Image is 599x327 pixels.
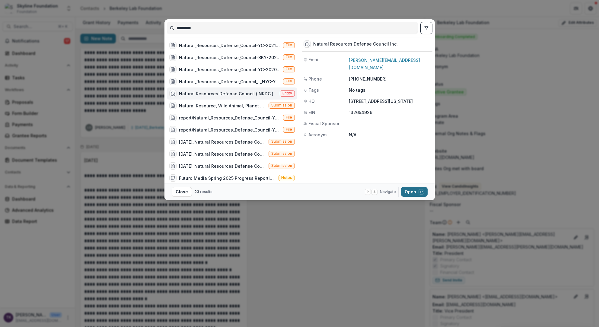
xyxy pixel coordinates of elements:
[286,67,292,71] span: File
[179,103,266,109] div: Natural Resource, Wild Animal, Planet and Environment Conservation Forum [GEOGRAPHIC_DATA]-1275335
[349,109,431,116] p: 132654926
[200,189,212,194] span: results
[271,103,292,107] span: Submission
[286,127,292,132] span: File
[349,58,420,70] a: [PERSON_NAME][EMAIL_ADDRESS][DOMAIN_NAME]
[179,54,281,61] div: Natural_Resources_Defense_Council-SKY-2024-62826.pdf
[313,42,398,47] div: Natural Resources Defense Council Inc.
[179,139,266,145] div: [DATE]_Natural Resources Defense Council Inc._6000000
[308,76,322,82] span: Phone
[179,42,281,49] div: Natural_Resources_Defense_Council-YC-2021-47795.pdf
[194,189,199,194] span: 23
[179,175,276,181] div: Futuro Media Spring 2025 Progress ReportIn 2024, became debt-free and exceeded revenue goals whic...
[380,189,396,195] span: Navigate
[271,151,292,156] span: Submission
[179,151,266,157] div: [DATE]_Natural Resources Defense Council Inc._500000
[179,78,281,85] div: Natural_Resources_Defense_Council_-_NYC-YC-2020-42386.pdf
[420,22,432,34] button: toggle filters
[308,98,315,104] span: HQ
[179,127,281,133] div: report/Natural_Resources_Defense_Council-YC-2021-47795-Grant_Report.pdf
[308,87,319,93] span: Tags
[349,98,431,104] p: [STREET_ADDRESS][US_STATE]
[179,66,281,73] div: Natural_Resources_Defense_Council-YC-2020-42386.pdf
[271,139,292,144] span: Submission
[308,109,315,116] span: EIN
[286,115,292,119] span: File
[308,132,327,138] span: Acronym
[286,55,292,59] span: File
[179,163,266,169] div: [DATE]_Natural Resources Defense Council Inc._1500000
[286,79,292,83] span: File
[308,120,339,127] span: Fiscal Sponsor
[271,163,292,168] span: Submission
[349,87,365,93] p: No tags
[281,176,292,180] span: Notes
[349,76,431,82] p: [PHONE_NUMBER]
[349,132,431,138] p: N/A
[282,91,292,95] span: Entity
[179,90,273,97] div: Natural Resources Defense Council ( NRDC )
[286,43,292,47] span: File
[172,187,192,197] button: Close
[401,187,428,197] button: Open
[179,115,281,121] div: report/Natural_Resources_Defense_Council-YC-2021-47795-Grant_Report.pdf
[308,56,320,63] span: Email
